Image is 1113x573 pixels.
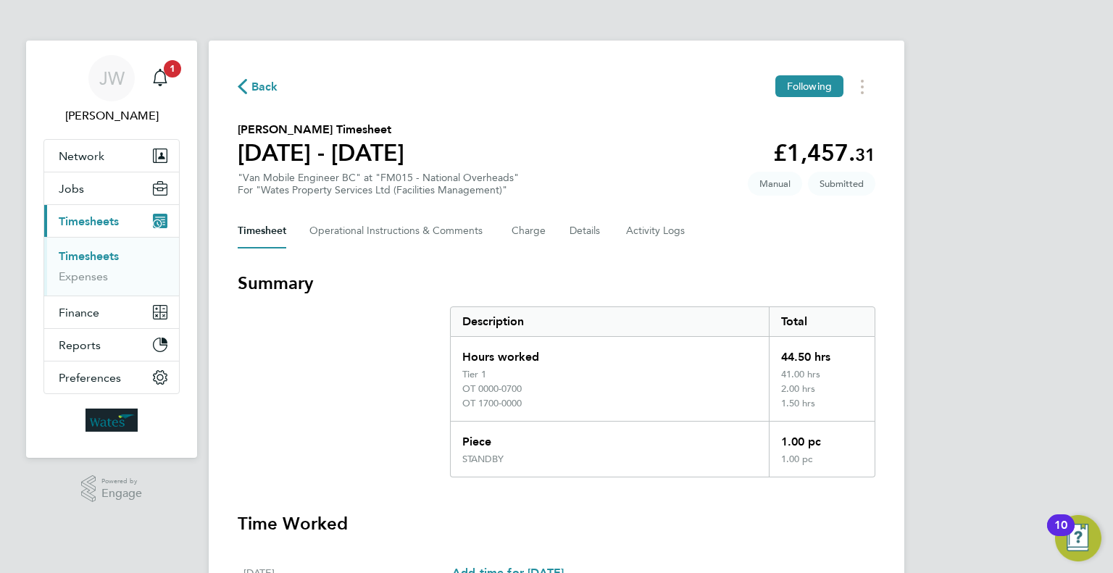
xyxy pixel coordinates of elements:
[769,337,875,369] div: 44.50 hrs
[238,172,519,196] div: "Van Mobile Engineer BC" at "FM015 - National Overheads"
[238,512,875,535] h3: Time Worked
[775,75,843,97] button: Following
[26,41,197,458] nav: Main navigation
[59,182,84,196] span: Jobs
[512,214,546,248] button: Charge
[44,140,179,172] button: Network
[101,488,142,500] span: Engage
[769,422,875,453] div: 1.00 pc
[462,453,504,465] div: STANDBY
[59,249,119,263] a: Timesheets
[626,214,687,248] button: Activity Logs
[462,383,522,395] div: OT 0000-0700
[1054,525,1067,544] div: 10
[238,184,519,196] div: For "Wates Property Services Ltd (Facilities Management)"
[769,307,875,336] div: Total
[43,409,180,432] a: Go to home page
[769,369,875,383] div: 41.00 hrs
[43,107,180,125] span: James Williams
[44,361,179,393] button: Preferences
[44,237,179,296] div: Timesheets
[238,214,286,248] button: Timesheet
[769,398,875,421] div: 1.50 hrs
[238,121,404,138] h2: [PERSON_NAME] Timesheet
[44,172,179,204] button: Jobs
[451,307,769,336] div: Description
[59,338,101,352] span: Reports
[59,269,108,283] a: Expenses
[808,172,875,196] span: This timesheet is Submitted.
[462,369,486,380] div: Tier 1
[44,296,179,328] button: Finance
[59,149,104,163] span: Network
[570,214,603,248] button: Details
[164,60,181,78] span: 1
[855,144,875,165] span: 31
[101,475,142,488] span: Powered by
[309,214,488,248] button: Operational Instructions & Comments
[769,453,875,477] div: 1.00 pc
[462,398,522,409] div: OT 1700-0000
[251,78,278,96] span: Back
[773,139,875,167] app-decimal: £1,457.
[99,69,125,88] span: JW
[849,75,875,98] button: Timesheets Menu
[450,306,875,477] div: Summary
[748,172,802,196] span: This timesheet was manually created.
[43,55,180,125] a: JW[PERSON_NAME]
[59,306,99,319] span: Finance
[1055,515,1101,561] button: Open Resource Center, 10 new notifications
[146,55,175,101] a: 1
[769,383,875,398] div: 2.00 hrs
[238,138,404,167] h1: [DATE] - [DATE]
[787,80,832,93] span: Following
[86,409,138,432] img: wates-logo-retina.png
[238,78,278,96] button: Back
[451,337,769,369] div: Hours worked
[451,422,769,453] div: Piece
[44,205,179,237] button: Timesheets
[238,272,875,295] h3: Summary
[59,214,119,228] span: Timesheets
[81,475,143,503] a: Powered byEngage
[44,329,179,361] button: Reports
[59,371,121,385] span: Preferences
